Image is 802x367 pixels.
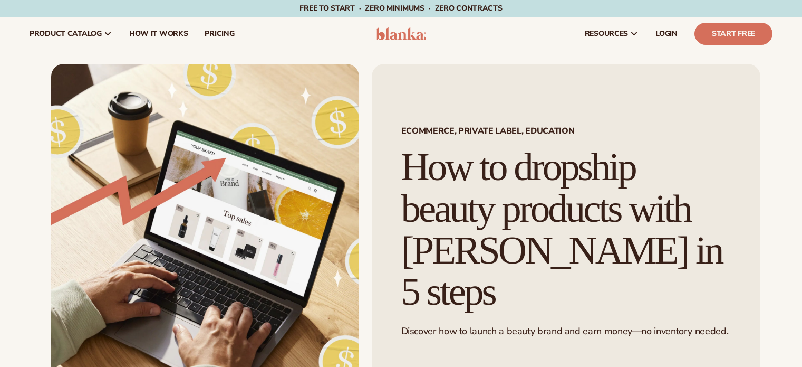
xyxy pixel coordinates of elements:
[401,146,731,313] h1: How to dropship beauty products with [PERSON_NAME] in 5 steps
[694,23,772,45] a: Start Free
[129,30,188,38] span: How It Works
[585,30,628,38] span: resources
[21,17,121,51] a: product catalog
[121,17,197,51] a: How It Works
[299,3,502,13] span: Free to start · ZERO minimums · ZERO contracts
[401,127,731,135] span: Ecommerce, Private Label, EDUCATION
[655,30,678,38] span: LOGIN
[401,325,731,337] p: Discover how to launch a beauty brand and earn money—no inventory needed.
[30,30,102,38] span: product catalog
[196,17,243,51] a: pricing
[576,17,647,51] a: resources
[205,30,234,38] span: pricing
[647,17,686,51] a: LOGIN
[376,27,426,40] img: logo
